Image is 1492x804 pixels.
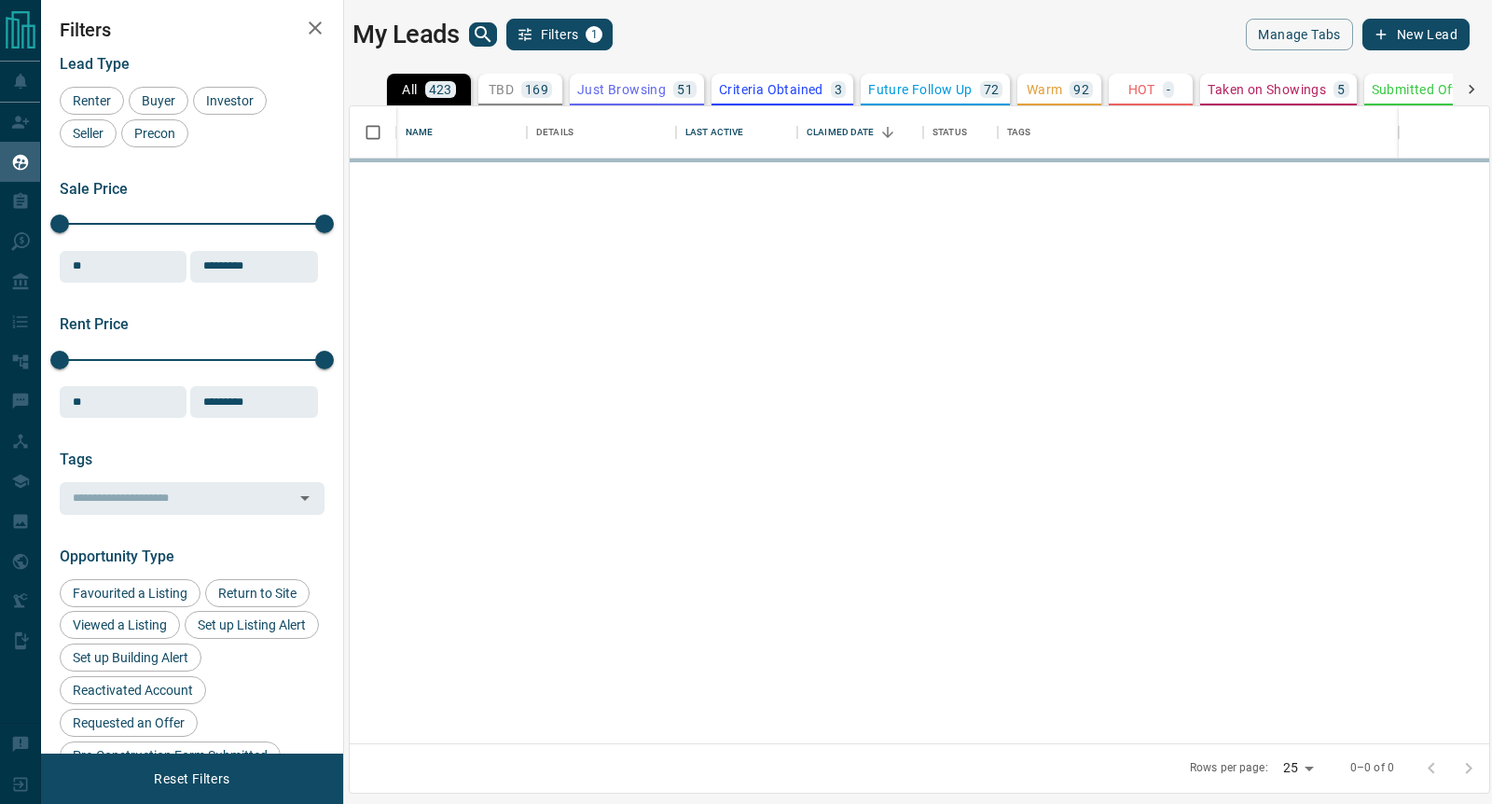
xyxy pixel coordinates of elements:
[1007,106,1031,159] div: Tags
[60,709,198,737] div: Requested an Offer
[525,83,548,96] p: 169
[142,763,242,795] button: Reset Filters
[835,83,842,96] p: 3
[536,106,573,159] div: Details
[121,119,188,147] div: Precon
[66,586,194,601] span: Favourited a Listing
[205,579,310,607] div: Return to Site
[352,20,460,49] h1: My Leads
[1362,19,1470,50] button: New Lead
[66,617,173,632] span: Viewed a Listing
[1190,760,1268,776] p: Rows per page:
[1337,83,1345,96] p: 5
[60,119,117,147] div: Seller
[577,83,666,96] p: Just Browsing
[1276,755,1320,782] div: 25
[1246,19,1352,50] button: Manage Tabs
[129,87,188,115] div: Buyer
[185,611,319,639] div: Set up Listing Alert
[60,676,206,704] div: Reactivated Account
[1372,83,1470,96] p: Submitted Offer
[587,28,601,41] span: 1
[66,683,200,698] span: Reactivated Account
[875,119,901,146] button: Sort
[1073,83,1089,96] p: 92
[797,106,923,159] div: Claimed Date
[191,617,312,632] span: Set up Listing Alert
[60,579,200,607] div: Favourited a Listing
[60,644,201,672] div: Set up Building Alert
[406,106,434,159] div: Name
[677,83,693,96] p: 51
[1027,83,1063,96] p: Warm
[469,22,497,47] button: search button
[66,93,117,108] span: Renter
[402,83,417,96] p: All
[292,485,318,511] button: Open
[932,106,967,159] div: Status
[527,106,676,159] div: Details
[429,83,452,96] p: 423
[60,315,129,333] span: Rent Price
[60,87,124,115] div: Renter
[1167,83,1170,96] p: -
[66,748,274,763] span: Pre-Construction Form Submitted
[135,93,182,108] span: Buyer
[685,106,743,159] div: Last Active
[1350,760,1394,776] p: 0–0 of 0
[212,586,303,601] span: Return to Site
[984,83,1000,96] p: 72
[923,106,998,159] div: Status
[66,126,110,141] span: Seller
[396,106,527,159] div: Name
[60,55,130,73] span: Lead Type
[1128,83,1155,96] p: HOT
[60,548,174,565] span: Opportunity Type
[998,106,1399,159] div: Tags
[60,611,180,639] div: Viewed a Listing
[676,106,797,159] div: Last Active
[66,715,191,730] span: Requested an Offer
[60,451,92,468] span: Tags
[193,87,267,115] div: Investor
[1208,83,1326,96] p: Taken on Showings
[66,650,195,665] span: Set up Building Alert
[128,126,182,141] span: Precon
[506,19,614,50] button: Filters1
[719,83,823,96] p: Criteria Obtained
[489,83,514,96] p: TBD
[60,742,281,769] div: Pre-Construction Form Submitted
[807,106,875,159] div: Claimed Date
[60,19,325,41] h2: Filters
[200,93,260,108] span: Investor
[868,83,972,96] p: Future Follow Up
[60,180,128,198] span: Sale Price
